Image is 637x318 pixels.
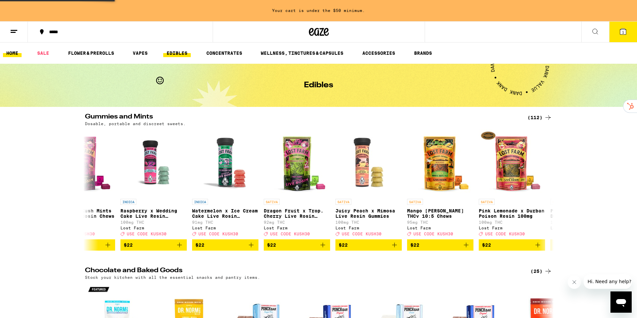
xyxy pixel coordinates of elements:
h2: Chocolate and Baked Goods [85,267,520,275]
a: (25) [531,267,552,275]
a: Open page for Mango Jack Herer THCv 10:5 Chews from Lost Farm [407,129,473,239]
a: SALE [34,49,52,57]
div: Lost Farm [407,226,473,230]
span: USE CODE KUSH30 [413,232,453,236]
img: Lost Farm - Juicy Peach x Mimosa Live Resin Gummies [335,129,402,196]
img: Lost Farm - Raspberry x Wedding Cake Live Resin Gummies [120,129,187,196]
span: $22 [410,242,419,248]
span: USE CODE KUSH30 [485,232,525,236]
p: Juicy Peach x Mimosa Live Resin Gummies [335,208,402,219]
p: 95mg THC [407,220,473,224]
a: WELLNESS, TINCTURES & CAPSULES [257,49,347,57]
span: $22 [339,242,348,248]
div: Lost Farm [264,226,330,230]
p: Mango [PERSON_NAME] THCv 10:5 Chews [407,208,473,219]
p: 100mg THC [335,220,402,224]
a: EDIBLES [163,49,191,57]
div: Lost Farm [192,226,258,230]
p: SATIVA [335,199,351,205]
p: 100mg THC [49,220,115,224]
a: Open page for Dragon Fruit x Trop. Cherry Live Rosin Chews from Lost Farm [264,129,330,239]
p: Watermelon x Ice Cream Cake Live Rosin Gummies [192,208,258,219]
button: Add to bag [49,239,115,251]
p: SATIVA [407,199,423,205]
button: Add to bag [407,239,473,251]
div: Lost Farm [120,226,187,230]
a: Open page for Watermelon x Ice Cream Cake Live Rosin Gummies from Lost Farm [192,129,258,239]
p: Dragon Fruit x Trop. Cherry Live Rosin Chews [264,208,330,219]
a: ACCESSORIES [359,49,398,57]
img: Lost Farm - Pomberry x Kush Mints Punch Live Rosin Chews [49,129,115,196]
span: USE CODE KUSH30 [270,232,310,236]
iframe: Message from company [584,274,632,289]
button: Add to bag [335,239,402,251]
p: Pomberry x Kush Mints Punch Live Rosin Chews [49,208,115,219]
a: (112) [528,114,552,121]
img: Lost Farm - Dragon Fruit x Trop. Cherry Live Rosin Chews [264,129,330,196]
div: Lost Farm [479,226,545,230]
a: Open page for Pink Lemonade x Durban Poison Resin 100mg from Lost Farm [479,129,545,239]
div: Lost Farm [335,226,402,230]
p: Stock your kitchen with all the essential snacks and pantry items. [85,275,260,279]
p: INDICA [192,199,208,205]
span: $22 [195,242,204,248]
img: Lost Farm - Pink Lemonade x Durban Poison Resin 100mg [479,129,545,196]
h2: Gummies and Mints [85,114,520,121]
p: Raspberry x Wedding Cake Live Resin Gummies [120,208,187,219]
span: $22 [482,242,491,248]
img: Lost Farm - Watermelon x Ice Cream Cake Live Rosin Gummies [192,129,258,196]
span: $22 [124,242,133,248]
a: Open page for Pomberry x Kush Mints Punch Live Rosin Chews from Lost Farm [49,129,115,239]
img: Lost Farm - Mango Jack Herer THCv 10:5 Chews [407,129,473,196]
a: Open page for Raspberry x Wedding Cake Live Resin Gummies from Lost Farm [120,129,187,239]
img: Lost Farm - Pink Pineapple x Sour Dream Rosin Gummies - 100mg [550,129,617,196]
a: CONCENTRATES [203,49,246,57]
p: SATIVA [479,199,495,205]
p: Dosable, portable and discreet sweets. [85,121,186,126]
p: 92mg THC [264,220,330,224]
p: Pink Pineapple x Sour Dream Rosin Gummies - 100mg [550,208,617,219]
p: SATIVA [264,199,280,205]
p: 100mg THC [479,220,545,224]
div: Lost Farm [49,226,115,230]
p: Pink Lemonade x Durban Poison Resin 100mg [479,208,545,219]
button: Add to bag [192,239,258,251]
a: VAPES [129,49,151,57]
span: USE CODE KUSH30 [198,232,238,236]
iframe: Close message [568,276,581,289]
p: INDICA [120,199,136,205]
span: 1 [622,30,624,34]
p: SATIVA [550,199,566,205]
button: Add to bag [550,239,617,251]
span: $22 [267,242,276,248]
h1: Edibles [304,81,333,89]
a: FLOWER & PREROLLS [65,49,117,57]
a: Open page for Pink Pineapple x Sour Dream Rosin Gummies - 100mg from Lost Farm [550,129,617,239]
button: Add to bag [120,239,187,251]
button: Add to bag [264,239,330,251]
span: USE CODE KUSH30 [127,232,167,236]
div: Lost Farm [550,226,617,230]
iframe: Button to launch messaging window [610,291,632,313]
p: 91mg THC [192,220,258,224]
a: BRANDS [411,49,435,57]
span: USE CODE KUSH30 [342,232,382,236]
p: 100mg THC [120,220,187,224]
button: Add to bag [479,239,545,251]
button: 1 [609,22,637,42]
span: $22 [554,242,563,248]
a: Open page for Juicy Peach x Mimosa Live Resin Gummies from Lost Farm [335,129,402,239]
a: HOME [3,49,22,57]
p: 100mg THC [550,220,617,224]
